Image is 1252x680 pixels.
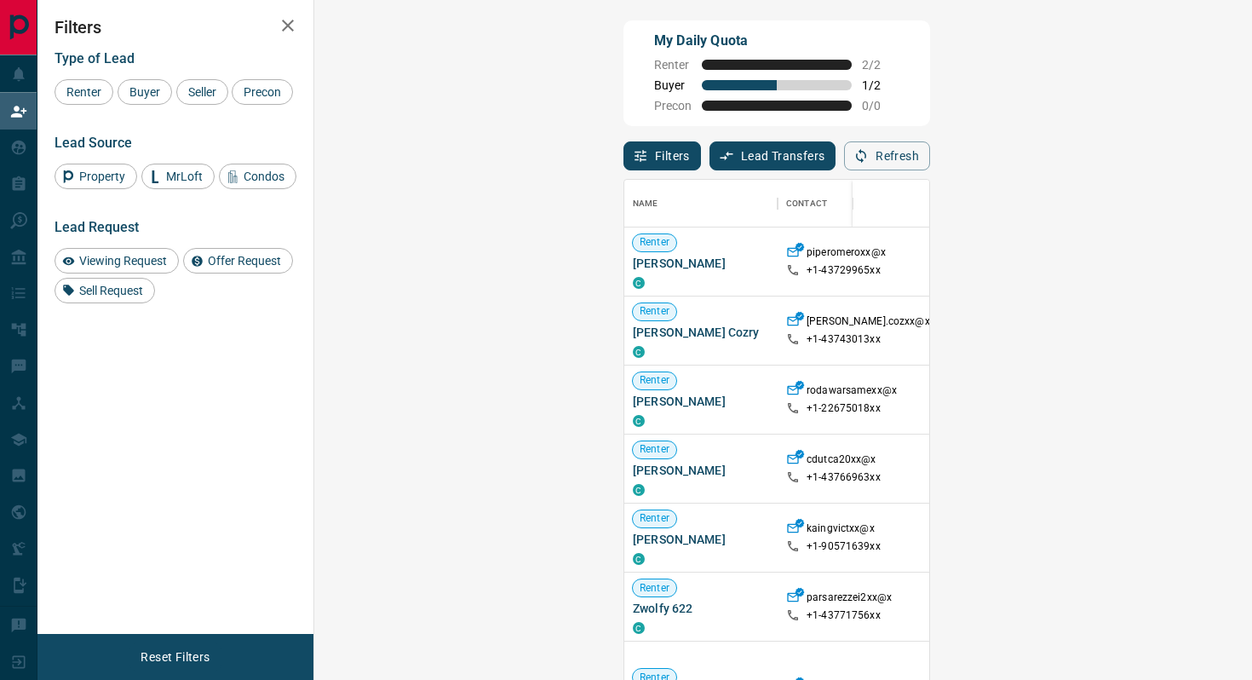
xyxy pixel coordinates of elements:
div: Sell Request [55,278,155,303]
div: condos.ca [633,622,645,634]
p: piperomeroxx@x [807,245,886,263]
span: Offer Request [202,254,287,268]
span: [PERSON_NAME] Cozry [633,324,769,341]
span: Zwolfy 622 [633,600,769,617]
span: [PERSON_NAME] [633,462,769,479]
div: Offer Request [183,248,293,274]
div: Property [55,164,137,189]
p: rodawarsamexx@x [807,383,897,401]
div: Seller [176,79,228,105]
span: MrLoft [160,170,209,183]
div: Name [633,180,658,228]
div: condos.ca [633,415,645,427]
div: Contact [778,180,914,228]
button: Refresh [844,141,930,170]
p: +1- 43743013xx [807,332,881,347]
h2: Filters [55,17,296,37]
p: +1- 22675018xx [807,401,881,416]
span: Renter [654,58,692,72]
div: condos.ca [633,484,645,496]
span: 0 / 0 [862,99,899,112]
div: Renter [55,79,113,105]
p: [PERSON_NAME].cozxx@x [807,314,930,332]
span: Renter [60,85,107,99]
div: condos.ca [633,346,645,358]
div: Condos [219,164,296,189]
span: Sell Request [73,284,149,297]
button: Filters [623,141,701,170]
div: Name [624,180,778,228]
p: parsarezzei2xx@x [807,591,892,608]
button: Lead Transfers [709,141,836,170]
span: Viewing Request [73,254,173,268]
p: +1- 90571639xx [807,539,881,554]
span: 2 / 2 [862,58,899,72]
span: Renter [633,373,676,388]
div: Viewing Request [55,248,179,274]
p: +1- 43766963xx [807,470,881,485]
div: condos.ca [633,277,645,289]
span: Precon [238,85,287,99]
span: Buyer [123,85,166,99]
span: Buyer [654,78,692,92]
div: condos.ca [633,553,645,565]
p: My Daily Quota [654,31,899,51]
p: kaingvictxx@x [807,522,875,539]
span: Type of Lead [55,50,135,66]
span: Renter [633,304,676,319]
button: Reset Filters [129,643,221,671]
span: Renter [633,511,676,526]
div: Precon [232,79,293,105]
span: Lead Source [55,135,132,151]
span: Renter [633,235,676,250]
div: Contact [786,180,827,228]
span: Condos [238,170,290,183]
div: Buyer [118,79,172,105]
p: cdutca20xx@x [807,452,876,470]
p: +1- 43729965xx [807,263,881,278]
span: [PERSON_NAME] [633,255,769,272]
span: Property [73,170,131,183]
span: Renter [633,581,676,596]
span: Seller [182,85,222,99]
span: Precon [654,99,692,112]
span: [PERSON_NAME] [633,393,769,410]
span: Renter [633,442,676,457]
span: Lead Request [55,219,139,235]
div: MrLoft [141,164,215,189]
span: 1 / 2 [862,78,899,92]
span: [PERSON_NAME] [633,531,769,548]
p: +1- 43771756xx [807,608,881,623]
